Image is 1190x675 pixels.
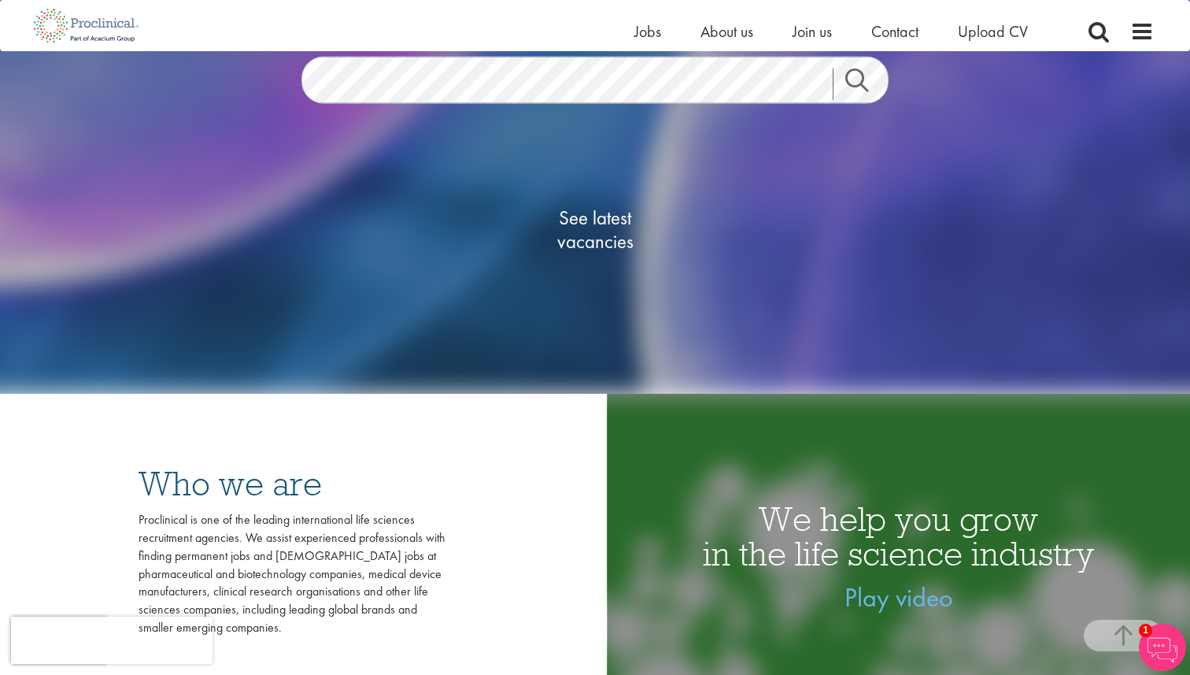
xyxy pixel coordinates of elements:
a: Contact [871,21,918,42]
a: Join us [793,21,832,42]
span: 1 [1139,624,1152,637]
a: Upload CV [958,21,1028,42]
iframe: reCAPTCHA [11,617,213,664]
a: Play video [844,580,953,614]
a: Jobs [634,21,661,42]
img: Chatbot [1139,624,1186,671]
a: See latestvacancies [516,143,674,317]
h3: Who we are [139,466,445,501]
a: Job search submit button [833,69,900,100]
span: See latest vacancies [516,206,674,254]
a: About us [700,21,753,42]
h1: We help you grow in the life science industry [607,502,1190,571]
div: Proclinical is one of the leading international life sciences recruitment agencies. We assist exp... [139,511,445,637]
